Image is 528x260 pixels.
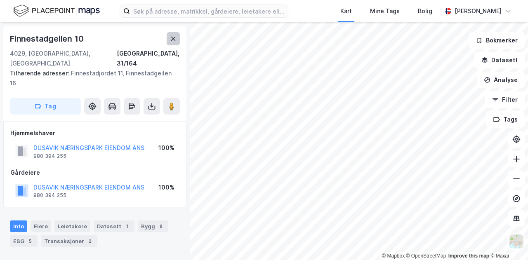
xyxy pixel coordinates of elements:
[13,4,100,18] img: logo.f888ab2527a4732fd821a326f86c7f29.svg
[418,6,432,16] div: Bolig
[485,91,525,108] button: Filter
[10,32,85,45] div: Finnestadgeilen 10
[41,235,97,247] div: Transaksjoner
[10,49,117,68] div: 4029, [GEOGRAPHIC_DATA], [GEOGRAPHIC_DATA]
[455,6,502,16] div: [PERSON_NAME]
[94,220,134,232] div: Datasett
[157,222,165,230] div: 8
[10,235,38,247] div: ESG
[10,68,173,88] div: Finnestadjordet 11, Finnestadgeilen 16
[10,70,71,77] span: Tilhørende adresser:
[469,32,525,49] button: Bokmerker
[31,220,51,232] div: Eiere
[448,253,489,259] a: Improve this map
[10,220,27,232] div: Info
[130,5,288,17] input: Søk på adresse, matrikkel, gårdeiere, leietakere eller personer
[382,253,405,259] a: Mapbox
[370,6,400,16] div: Mine Tags
[158,183,174,192] div: 100%
[123,222,131,230] div: 1
[340,6,352,16] div: Kart
[487,220,528,260] div: Kontrollprogram for chat
[474,52,525,68] button: Datasett
[158,143,174,153] div: 100%
[10,98,81,115] button: Tag
[477,72,525,88] button: Analyse
[33,153,66,159] div: 980 394 255
[138,220,168,232] div: Bygg
[117,49,180,68] div: [GEOGRAPHIC_DATA], 31/164
[10,168,179,178] div: Gårdeiere
[486,111,525,128] button: Tags
[86,237,94,245] div: 2
[406,253,446,259] a: OpenStreetMap
[487,220,528,260] iframe: Chat Widget
[26,237,34,245] div: 5
[54,220,90,232] div: Leietakere
[10,128,179,138] div: Hjemmelshaver
[33,192,66,199] div: 980 394 255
